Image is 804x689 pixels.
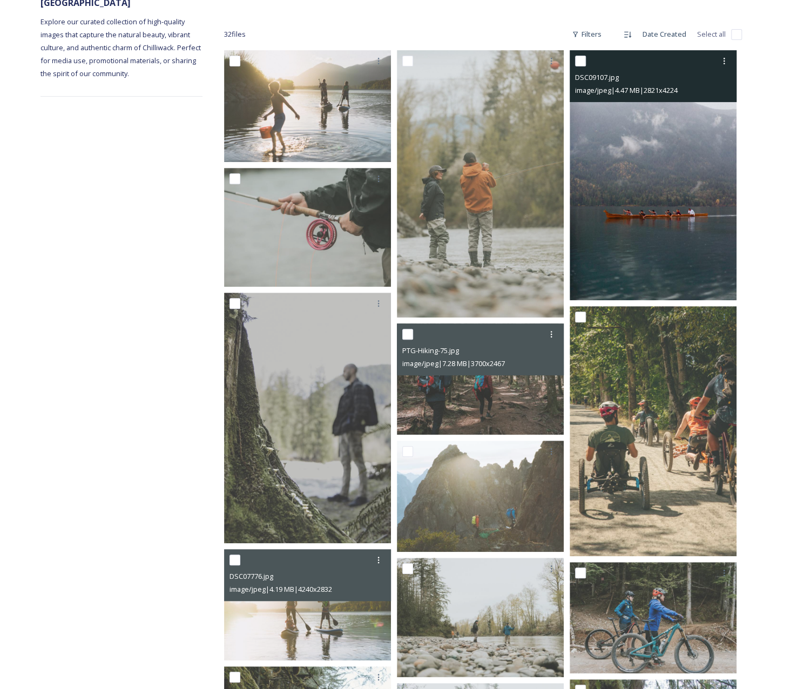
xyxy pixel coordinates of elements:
img: Inmist - RJ.jpg [397,441,564,552]
img: DSC07772.jpg [224,50,391,162]
img: 2023_TC-PROC_Models-Fishing-CCC-59.jpg [397,558,564,677]
img: Chipmunk Caves_1.jpg [224,293,391,543]
img: DSC07776.jpg [224,549,391,661]
span: Select all [697,29,726,39]
img: 2023_TC-PROC_Models-Fishing-CCC-70.jpg [397,50,564,317]
span: image/jpeg | 7.28 MB | 3700 x 2467 [402,359,505,368]
img: 2023_TC-PROC_Willie-Fishing-CCC-32.jpg [224,168,391,287]
span: DSC09107.jpg [575,72,619,82]
img: DSC09107.jpg [570,50,737,300]
img: PTG-Mtn Biking-05.jpg [570,562,737,673]
img: 2023-PREVIEWS-KASA_TC-CCC-12.jpg [570,306,737,557]
div: Filters [566,24,607,45]
img: PTG-Hiking-75.jpg [397,323,564,435]
span: PTG-Hiking-75.jpg [402,346,459,355]
span: Explore our curated collection of high-quality images that capture the natural beauty, vibrant cu... [40,17,202,78]
span: image/jpeg | 4.47 MB | 2821 x 4224 [575,85,678,95]
span: DSC07776.jpg [229,571,273,581]
span: image/jpeg | 4.19 MB | 4240 x 2832 [229,584,332,594]
span: 32 file s [224,29,246,39]
div: Date Created [637,24,692,45]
